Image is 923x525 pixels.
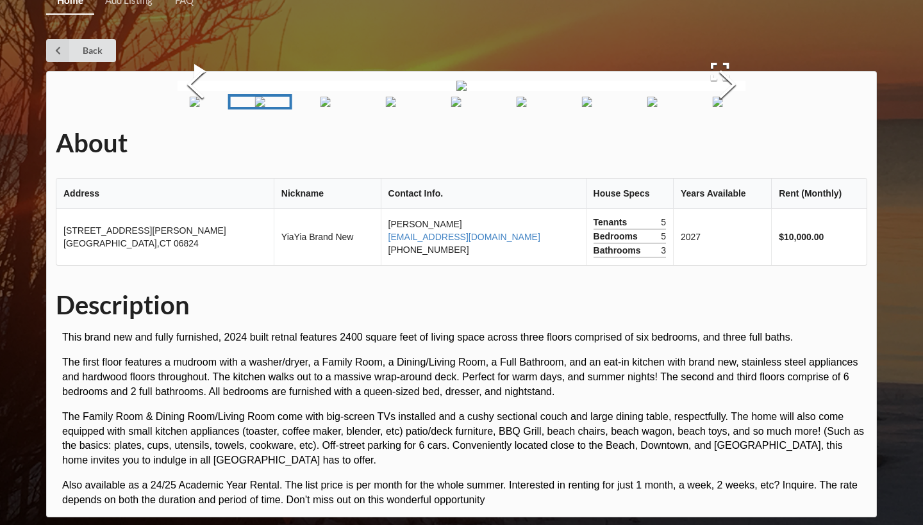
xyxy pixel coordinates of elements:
[661,230,666,243] span: 5
[178,28,213,144] button: Previous Slide
[163,94,731,109] div: Thumbnail Navigation
[647,97,658,107] img: 12SandyWay%2F2024-03-28%2013.06.04.jpg
[255,97,265,107] img: 12SandyWay%2F2024-03-28%2012.04.06.jpg
[490,94,554,109] a: Go to Slide 6
[673,179,771,209] th: Years Available
[673,209,771,265] td: 2027
[56,179,274,209] th: Address
[274,209,381,265] td: YiaYia Brand New
[456,81,467,91] img: 12SandyWay%2F2024-03-28%2012.04.06.jpg
[620,94,685,109] a: Go to Slide 8
[381,179,586,209] th: Contact Info.
[163,94,227,109] a: Go to Slide 1
[555,94,619,109] a: Go to Slide 7
[359,94,423,109] a: Go to Slide 4
[451,97,462,107] img: 12SandyWay%2F2024-03-28%2012.42.21.jpg
[661,216,666,229] span: 5
[46,39,116,62] a: Back
[694,53,745,90] button: Open Fullscreen
[62,330,867,345] p: This brand new and fully furnished, 2024 built retnal features 2400 square feet of living space a...
[62,478,867,508] p: Also available as a 24/25 Academic Year Rental. The list price is per month for the whole summer....
[771,179,867,209] th: Rent (Monthly)
[582,97,592,107] img: 12SandyWay%2F2024-03-28%2012.59.39.jpg
[424,94,488,109] a: Go to Slide 5
[594,230,641,243] span: Bedrooms
[63,225,226,236] span: [STREET_ADDRESS][PERSON_NAME]
[686,94,750,109] a: Go to Slide 9
[228,94,292,109] a: Go to Slide 2
[517,97,527,107] img: 12SandyWay%2F2024-03-28%2012.54.05.jpg
[381,209,586,265] td: [PERSON_NAME] [PHONE_NUMBER]
[779,232,824,242] b: $10,000.00
[594,244,644,257] span: Bathrooms
[594,216,631,229] span: Tenants
[274,179,381,209] th: Nickname
[56,289,867,321] h1: Description
[294,94,358,109] a: Go to Slide 3
[586,179,673,209] th: House Specs
[62,410,867,468] p: The Family Room & Dining Room/Living Room come with big-screen TVs installed and a cushy sectiona...
[63,238,199,248] span: [GEOGRAPHIC_DATA] , CT 06824
[661,244,666,257] span: 3
[710,28,745,144] button: Next Slide
[62,355,867,400] p: The first floor features a mudroom with a washer/dryer, a Family Room, a Dining/Living Room, a Fu...
[388,232,540,242] a: [EMAIL_ADDRESS][DOMAIN_NAME]
[386,97,396,107] img: 12SandyWay%2F2024-03-28%2012.41.33.jpg
[56,127,867,159] h1: About
[320,97,331,107] img: 12SandyWay%2F2024-03-28%2012.08.18.jpg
